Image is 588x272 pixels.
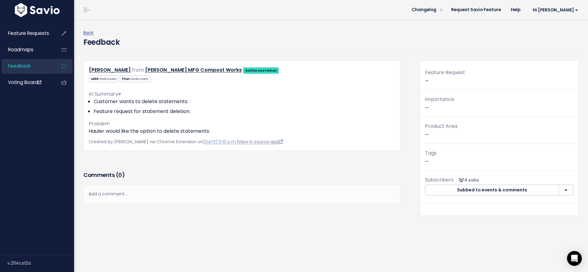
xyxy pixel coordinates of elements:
[420,68,578,90] div: —
[506,5,525,15] a: Help
[567,251,582,266] div: Open Intercom Messenger
[425,122,573,139] p: —
[425,123,457,130] span: Product Area
[525,5,583,15] a: Hi [PERSON_NAME]
[425,185,559,196] button: Subbed to events & comments
[89,90,121,98] span: AI Summary
[2,59,51,73] a: Feedback
[94,98,395,105] li: Customer wants to delete statements.
[89,128,395,135] p: Hauler would like the option to delete statements.
[446,5,506,15] a: Request Savio Feature
[425,149,437,157] span: Tags
[83,30,94,36] a: Back
[412,8,436,12] span: Changelog
[145,66,242,73] a: [PERSON_NAME] MFG Compost Works
[120,76,150,82] span: Plan:
[83,185,400,203] div: Add a comment...
[89,139,283,145] span: Created by [PERSON_NAME] via Chrome Extension on |
[203,139,237,145] a: [DATE] 5:10 p.m.
[238,139,283,145] a: View in source app
[89,76,119,82] span: MRR:
[13,3,61,17] img: logo-white.9d6f32f41409.svg
[8,63,31,69] span: Feedback
[456,177,479,183] span: <p><strong>Subscribers</strong><br><br> - Kris Casalla<br> - jose caselles<br> - Giriraj Bhojak<b...
[533,8,578,12] span: Hi [PERSON_NAME]
[7,255,74,271] div: v.2114ca12a
[99,76,117,81] span: Unknown
[425,149,573,165] p: —
[8,46,33,53] span: Roadmaps
[132,66,144,73] span: from
[2,43,51,57] a: Roadmaps
[425,95,573,112] p: —
[83,37,120,48] h4: Feedback
[425,69,465,76] span: Feature Request
[89,66,131,73] a: [PERSON_NAME]
[94,108,395,115] li: Feature request for statement deletion.
[2,75,51,90] a: Voting Board
[131,76,148,81] span: Unknown
[245,68,277,73] strong: Active customer
[425,96,454,103] span: Importance
[8,30,49,36] span: Feature Requests
[89,120,110,127] span: Problem
[8,79,41,86] span: Voting Board
[2,26,51,40] a: Feature Requests
[425,176,454,183] span: Subscribers
[118,171,122,179] span: 0
[83,171,400,179] h3: Comments ( )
